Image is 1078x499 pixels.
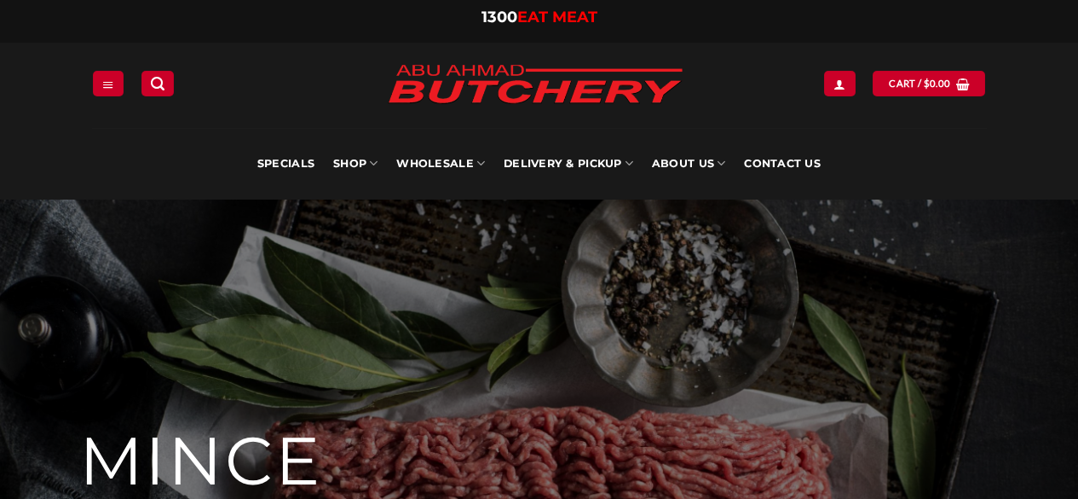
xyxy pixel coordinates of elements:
[333,128,378,200] a: SHOP
[889,76,950,91] span: Cart /
[924,78,951,89] bdi: 0.00
[652,128,725,200] a: About Us
[481,8,517,26] span: 1300
[924,76,930,91] span: $
[824,71,855,96] a: Login
[504,128,633,200] a: Delivery & Pickup
[517,8,597,26] span: EAT MEAT
[141,71,174,96] a: Search
[744,128,821,200] a: Contact Us
[481,8,597,26] a: 1300EAT MEAT
[873,71,985,96] a: View cart
[257,128,314,200] a: Specials
[93,71,124,96] a: Menu
[396,128,485,200] a: Wholesale
[373,53,697,118] img: Abu Ahmad Butchery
